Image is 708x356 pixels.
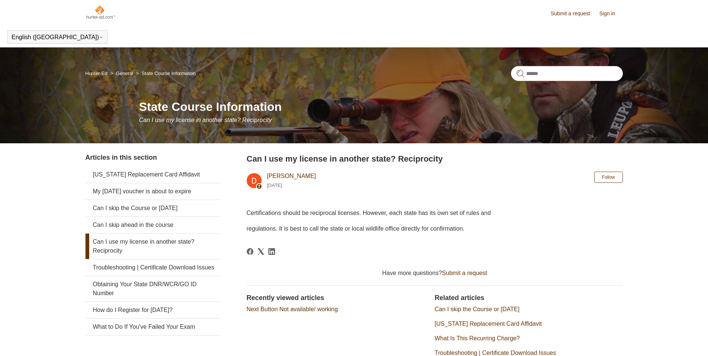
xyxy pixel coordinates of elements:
[134,71,196,76] li: State Course Information
[247,269,623,278] div: Have more questions?
[551,10,598,18] a: Submit a request
[247,248,253,255] svg: Share this page on Facebook
[511,66,623,81] input: Search
[85,71,109,76] li: Hunter-Ed
[599,10,623,18] a: Sign in
[116,71,133,76] a: General
[85,166,220,183] a: [US_STATE] Replacement Card Affidavit
[85,302,220,318] a: How do I Register for [DATE]?
[268,248,275,255] svg: Share this page on LinkedIn
[139,98,623,116] h1: State Course Information
[85,4,116,19] img: Hunter-Ed Help Center home page
[247,293,427,303] h2: Recently viewed articles
[267,173,316,179] a: [PERSON_NAME]
[142,71,196,76] a: State Course Information
[435,306,520,312] a: Can I skip the Course or [DATE]
[85,217,220,233] a: Can I skip ahead in the course
[435,293,623,303] h2: Related articles
[268,248,275,255] a: LinkedIn
[247,210,491,216] span: Certifications should be reciprocal licenses. However, each state has its own set of rules and
[85,154,157,161] span: Articles in this section
[247,225,465,232] span: regulations. It is best to call the state or local wildlife office directly for confirmation.
[247,153,623,165] h2: Can I use my license in another state? Reciprocity
[109,71,134,76] li: General
[85,183,220,200] a: My [DATE] voucher is about to expire
[85,234,220,259] a: Can I use my license in another state? Reciprocity
[435,335,520,341] a: What Is This Recurring Charge?
[442,270,487,276] a: Submit a request
[594,172,623,183] button: Follow Article
[85,276,220,302] a: Obtaining Your State DNR/WCR/GO ID Number
[12,34,103,41] button: English ([GEOGRAPHIC_DATA])
[85,200,220,216] a: Can I skip the Course or [DATE]
[258,248,264,255] svg: Share this page on X Corp
[267,182,282,188] time: 02/12/2024, 18:13
[247,248,253,255] a: Facebook
[139,117,272,123] span: Can I use my license in another state? Reciprocity
[258,248,264,255] a: X Corp
[85,319,220,335] a: What to Do If You've Failed Your Exam
[85,259,220,276] a: Troubleshooting | Certificate Download Issues
[435,350,556,356] a: Troubleshooting | Certificate Download Issues
[435,321,542,327] a: [US_STATE] Replacement Card Affidavit
[247,306,338,312] a: Next Button Not available/ working
[85,71,107,76] a: Hunter-Ed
